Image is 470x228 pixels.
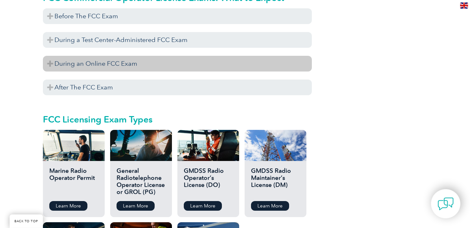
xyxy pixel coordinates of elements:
h2: Marine Radio Operator Permit [49,167,98,196]
a: Learn More [251,201,289,211]
h3: During a Test Center-Administered FCC Exam [43,32,312,48]
h3: During an Online FCC Exam [43,56,312,72]
h2: GMDSS Radio Operator’s License (DO) [184,167,233,196]
h2: FCC Licensing Exam Types [43,114,312,124]
a: Learn More [184,201,222,211]
a: Learn More [49,201,87,211]
img: en [460,3,468,9]
h3: Before The FCC Exam [43,8,312,24]
a: BACK TO TOP [10,215,43,228]
h3: After The FCC Exam [43,80,312,95]
h2: General Radiotelephone Operator License or GROL (PG) [117,167,166,196]
a: Learn More [117,201,155,211]
h2: GMDSS Radio Maintainer’s License (DM) [251,167,300,196]
img: contact-chat.png [438,196,454,212]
